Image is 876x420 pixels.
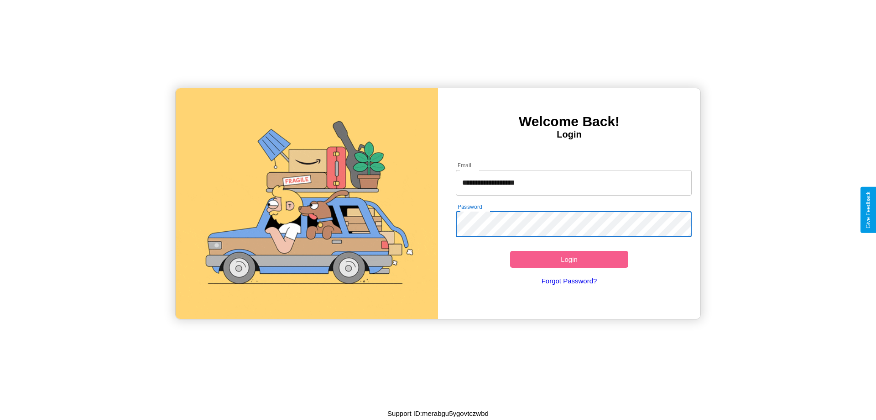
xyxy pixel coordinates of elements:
div: Give Feedback [865,191,871,229]
img: gif [176,88,438,319]
a: Forgot Password? [451,268,688,294]
button: Login [510,251,628,268]
label: Password [458,203,482,211]
h4: Login [438,129,700,140]
h3: Welcome Back! [438,114,700,129]
label: Email [458,161,472,169]
p: Support ID: merabgu5ygovtczwbd [387,407,489,420]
